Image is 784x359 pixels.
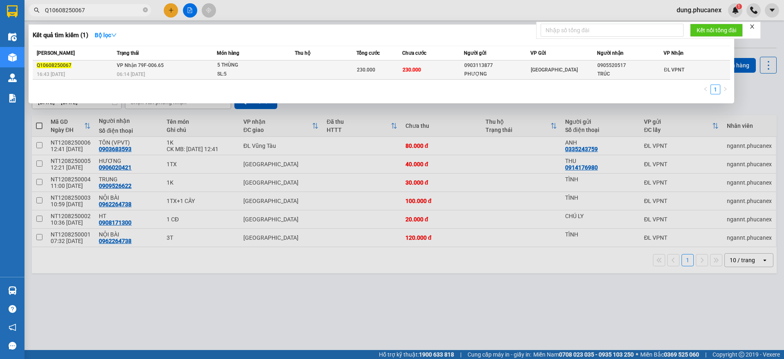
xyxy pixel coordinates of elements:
[34,7,40,13] span: search
[720,85,730,94] button: right
[217,70,278,79] div: SL: 5
[8,94,17,103] img: solution-icon
[8,286,17,295] img: warehouse-icon
[711,85,720,94] a: 1
[217,61,278,70] div: 5 THÙNG
[8,33,17,41] img: warehouse-icon
[117,50,139,56] span: Trạng thái
[597,50,624,56] span: Người nhận
[403,67,421,73] span: 230.000
[37,62,71,68] span: Q10608250067
[531,67,578,73] span: [GEOGRAPHIC_DATA]
[143,7,148,12] span: close-circle
[8,74,17,82] img: warehouse-icon
[701,85,710,94] button: left
[402,50,426,56] span: Chưa cước
[530,50,546,56] span: VP Gửi
[7,5,18,18] img: logo-vxr
[597,70,663,78] div: TRÚC
[357,67,375,73] span: 230.000
[541,24,684,37] input: Nhập số tổng đài
[701,85,710,94] li: Previous Page
[464,61,530,70] div: 0903113877
[720,85,730,94] li: Next Page
[37,71,65,77] span: 16:43 [DATE]
[356,50,380,56] span: Tổng cước
[45,6,141,15] input: Tìm tên, số ĐT hoặc mã đơn
[95,32,117,38] strong: Bộ lọc
[664,67,684,73] span: ĐL VPNT
[8,53,17,62] img: warehouse-icon
[697,26,736,35] span: Kết nối tổng đài
[9,323,16,331] span: notification
[117,62,164,68] span: VP Nhận 79F-006.65
[464,50,486,56] span: Người gửi
[88,29,123,42] button: Bộ lọcdown
[9,342,16,350] span: message
[749,24,755,29] span: close
[117,71,145,77] span: 06:14 [DATE]
[295,50,310,56] span: Thu hộ
[597,61,663,70] div: 0905520517
[723,87,728,91] span: right
[9,305,16,313] span: question-circle
[143,7,148,14] span: close-circle
[664,50,684,56] span: VP Nhận
[111,32,117,38] span: down
[37,50,75,56] span: [PERSON_NAME]
[690,24,743,37] button: Kết nối tổng đài
[33,31,88,40] h3: Kết quả tìm kiếm ( 1 )
[217,50,239,56] span: Món hàng
[703,87,708,91] span: left
[464,70,530,78] div: PHƯỢNG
